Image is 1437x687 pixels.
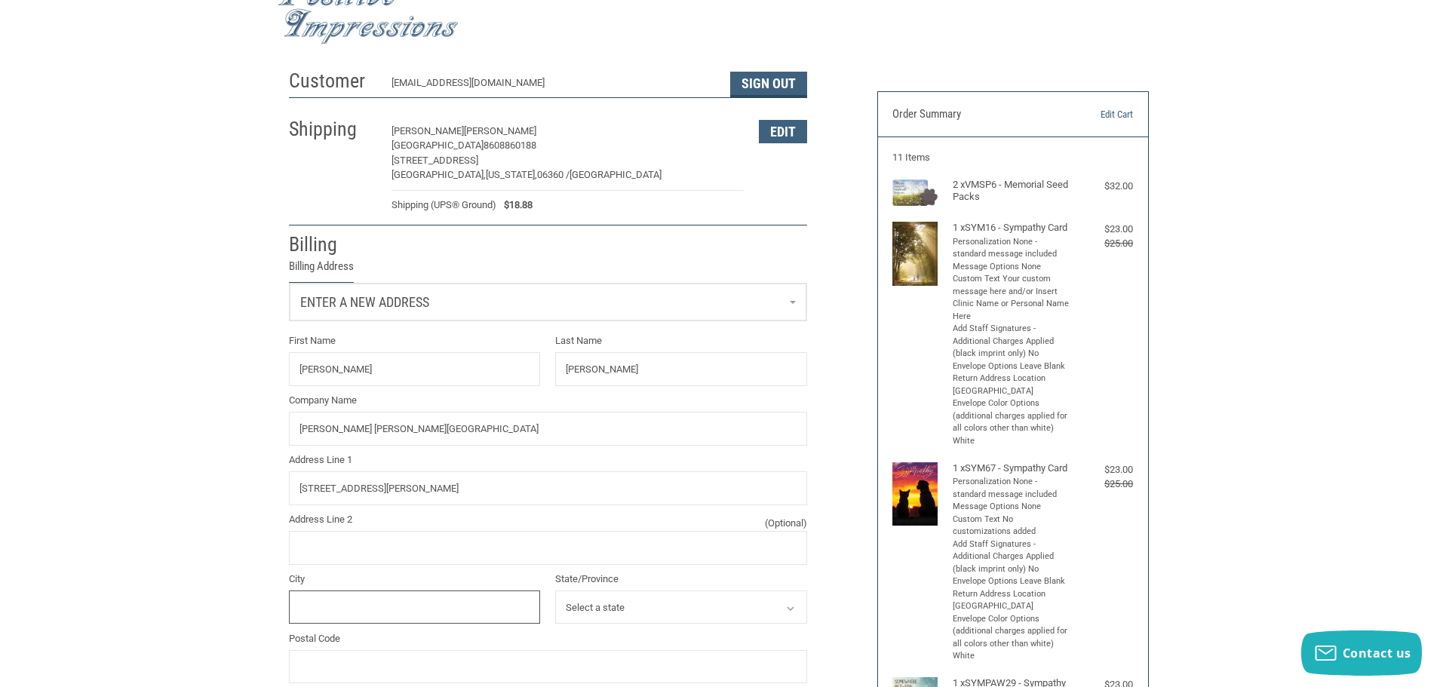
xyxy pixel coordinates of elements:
[289,333,541,348] label: First Name
[289,631,807,646] label: Postal Code
[496,198,533,213] span: $18.88
[1073,222,1133,237] div: $23.00
[289,258,354,283] legend: Billing Address
[1073,179,1133,194] div: $32.00
[1073,236,1133,251] div: $25.00
[759,120,807,143] button: Edit
[391,140,484,151] span: [GEOGRAPHIC_DATA]
[289,452,807,468] label: Address Line 1
[765,516,807,531] small: (Optional)
[953,261,1070,274] li: Message Options None
[289,512,807,527] label: Address Line 2
[953,538,1070,576] li: Add Staff Signatures - Additional Charges Applied (black imprint only) No
[391,125,464,136] span: [PERSON_NAME]
[289,572,541,587] label: City
[953,273,1070,323] li: Custom Text Your custom message here and/or Insert Clinic Name or Personal Name Here
[484,140,536,151] span: 8608860188
[1343,645,1411,661] span: Contact us
[953,373,1070,397] li: Return Address Location [GEOGRAPHIC_DATA]
[953,236,1070,261] li: Personalization None - standard message included
[555,333,807,348] label: Last Name
[953,323,1070,360] li: Add Staff Signatures - Additional Charges Applied (black imprint only) No
[537,169,570,180] span: 06360 /
[290,284,806,320] a: Enter or select a different address
[555,572,807,587] label: State/Province
[953,514,1070,538] li: Custom Text No customizations added
[953,613,1070,663] li: Envelope Color Options (additional charges applied for all colors other than white) White
[464,125,536,136] span: [PERSON_NAME]
[953,575,1070,588] li: Envelope Options Leave Blank
[391,155,478,166] span: [STREET_ADDRESS]
[1301,630,1422,676] button: Contact us
[953,222,1070,234] h4: 1 x SYM16 - Sympathy Card
[953,588,1070,613] li: Return Address Location [GEOGRAPHIC_DATA]
[1073,462,1133,477] div: $23.00
[391,169,486,180] span: [GEOGRAPHIC_DATA],
[289,117,377,142] h2: Shipping
[953,462,1070,474] h4: 1 x SYM67 - Sympathy Card
[892,107,1056,122] h3: Order Summary
[289,232,377,257] h2: Billing
[953,501,1070,514] li: Message Options None
[1056,107,1133,122] a: Edit Cart
[892,152,1133,164] h3: 11 Items
[1073,477,1133,492] div: $25.00
[289,69,377,94] h2: Customer
[953,179,1070,204] h4: 2 x VMSP6 - Memorial Seed Packs
[391,75,715,97] div: [EMAIL_ADDRESS][DOMAIN_NAME]
[570,169,662,180] span: [GEOGRAPHIC_DATA]
[953,476,1070,501] li: Personalization None - standard message included
[730,72,807,97] button: Sign Out
[486,169,537,180] span: [US_STATE],
[953,397,1070,447] li: Envelope Color Options (additional charges applied for all colors other than white) White
[391,198,496,213] span: Shipping (UPS® Ground)
[300,294,429,310] span: Enter a new address
[953,360,1070,373] li: Envelope Options Leave Blank
[289,393,807,408] label: Company Name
